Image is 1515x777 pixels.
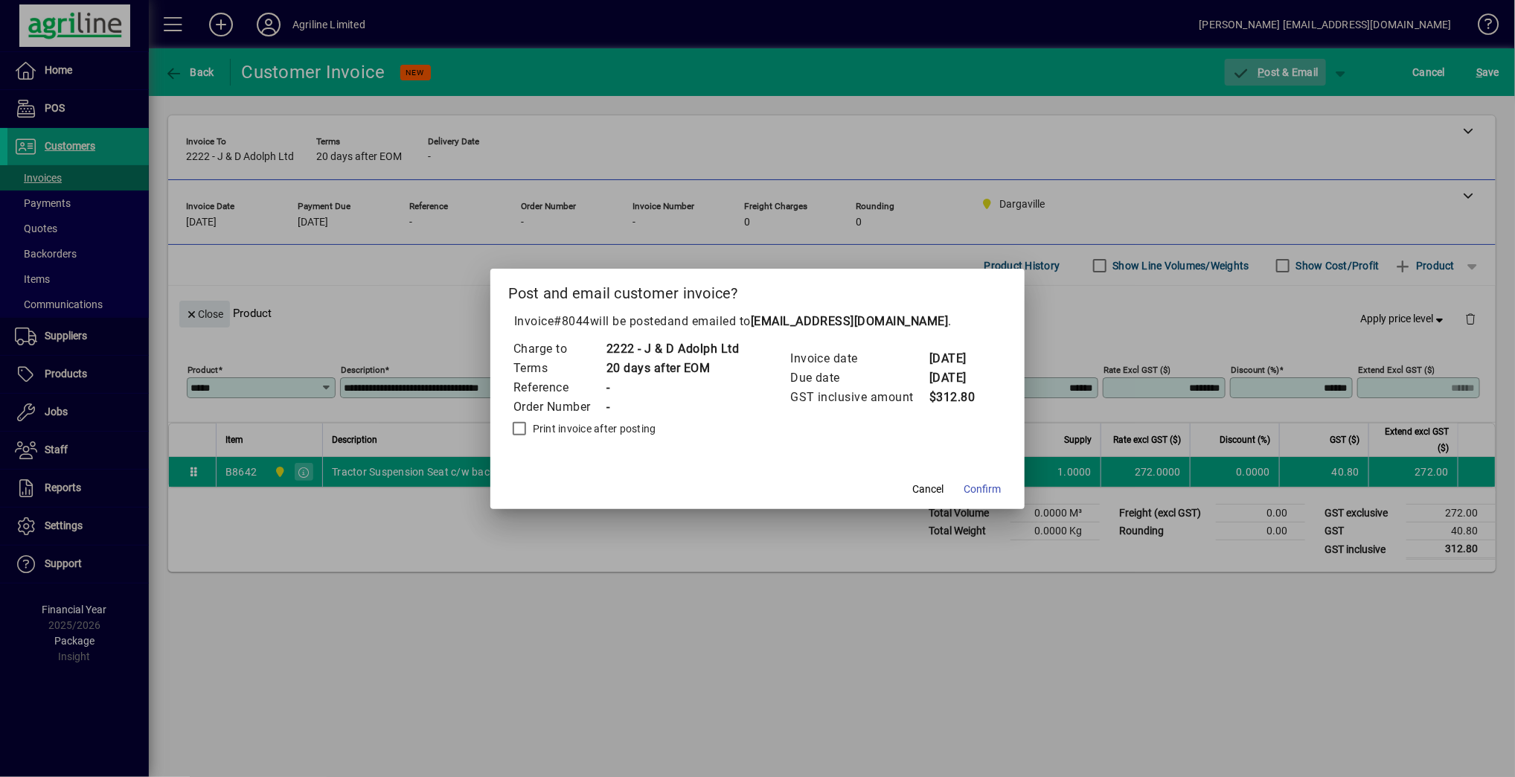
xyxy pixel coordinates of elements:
span: #8044 [554,314,590,328]
td: Reference [513,378,606,397]
b: [EMAIL_ADDRESS][DOMAIN_NAME] [751,314,949,328]
span: and emailed to [667,314,949,328]
span: Confirm [964,482,1001,497]
td: [DATE] [929,349,988,368]
button: Cancel [904,476,952,503]
p: Invoice will be posted . [508,313,1008,330]
td: 20 days after EOM [606,359,740,378]
td: - [606,378,740,397]
td: 2222 - J & D Adolph Ltd [606,339,740,359]
td: GST inclusive amount [789,388,929,407]
td: - [606,397,740,417]
td: [DATE] [929,368,988,388]
td: Terms [513,359,606,378]
span: Cancel [912,482,944,497]
button: Confirm [958,476,1007,503]
td: Due date [789,368,929,388]
td: Invoice date [789,349,929,368]
h2: Post and email customer invoice? [490,269,1025,312]
label: Print invoice after posting [530,421,656,436]
td: $312.80 [929,388,988,407]
td: Order Number [513,397,606,417]
td: Charge to [513,339,606,359]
